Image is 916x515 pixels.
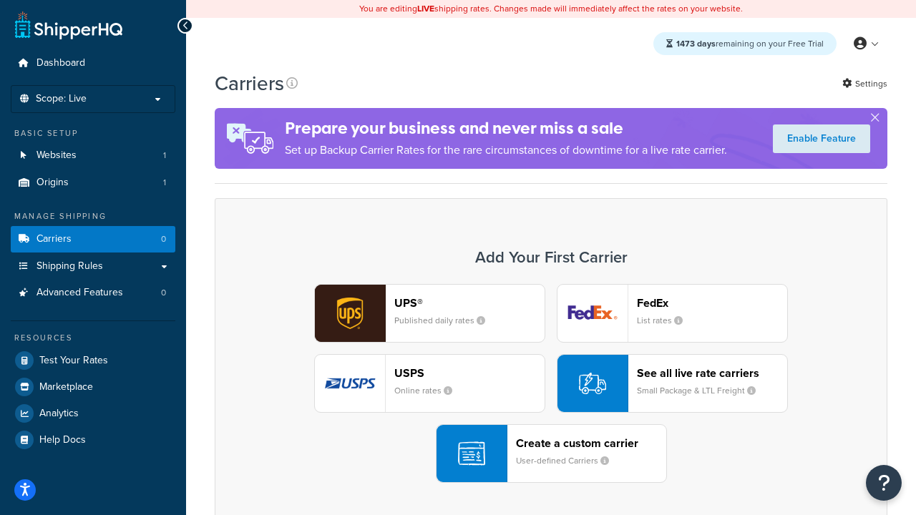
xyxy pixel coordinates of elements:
span: 0 [161,233,166,245]
small: Online rates [394,384,464,397]
div: remaining on your Free Trial [653,32,837,55]
img: fedEx logo [557,285,628,342]
div: Basic Setup [11,127,175,139]
li: Websites [11,142,175,169]
span: Analytics [39,408,79,420]
img: icon-carrier-custom-c93b8a24.svg [458,440,485,467]
span: 0 [161,287,166,299]
header: FedEx [637,296,787,310]
small: List rates [637,314,694,327]
span: Help Docs [39,434,86,446]
button: See all live rate carriersSmall Package & LTL Freight [557,354,788,413]
button: Open Resource Center [866,465,902,501]
span: 1 [163,177,166,189]
header: Create a custom carrier [516,436,666,450]
button: Create a custom carrierUser-defined Carriers [436,424,667,483]
a: Settings [842,74,887,94]
a: Advanced Features 0 [11,280,175,306]
span: Marketplace [39,381,93,393]
span: Origins [36,177,69,189]
img: icon-carrier-liverate-becf4550.svg [579,370,606,397]
a: Analytics [11,401,175,426]
h4: Prepare your business and never miss a sale [285,117,727,140]
a: Carriers 0 [11,226,175,252]
small: Published daily rates [394,314,497,327]
span: Advanced Features [36,287,123,299]
a: Dashboard [11,50,175,77]
small: User-defined Carriers [516,454,620,467]
a: Marketplace [11,374,175,400]
img: ad-rules-rateshop-fe6ec290ccb7230408bd80ed9643f0289d75e0ffd9eb532fc0e269fcd187b520.png [215,108,285,169]
li: Advanced Features [11,280,175,306]
span: Dashboard [36,57,85,69]
h3: Add Your First Carrier [230,249,872,266]
span: 1 [163,149,166,162]
p: Set up Backup Carrier Rates for the rare circumstances of downtime for a live rate carrier. [285,140,727,160]
div: Resources [11,332,175,344]
a: Help Docs [11,427,175,453]
b: LIVE [417,2,434,15]
li: Origins [11,170,175,196]
span: Test Your Rates [39,355,108,367]
img: ups logo [315,285,385,342]
button: ups logoUPS®Published daily rates [314,284,545,343]
span: Shipping Rules [36,260,103,273]
div: Manage Shipping [11,210,175,222]
span: Websites [36,149,77,162]
a: Shipping Rules [11,253,175,280]
img: usps logo [315,355,385,412]
strong: 1473 days [676,37,716,50]
li: Carriers [11,226,175,252]
header: See all live rate carriers [637,366,787,380]
header: USPS [394,366,545,380]
a: Websites 1 [11,142,175,169]
small: Small Package & LTL Freight [637,384,767,397]
a: Test Your Rates [11,348,175,373]
a: Origins 1 [11,170,175,196]
span: Scope: Live [36,93,87,105]
a: Enable Feature [773,124,870,153]
header: UPS® [394,296,545,310]
span: Carriers [36,233,72,245]
h1: Carriers [215,69,284,97]
button: usps logoUSPSOnline rates [314,354,545,413]
button: fedEx logoFedExList rates [557,284,788,343]
a: ShipperHQ Home [15,11,122,39]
